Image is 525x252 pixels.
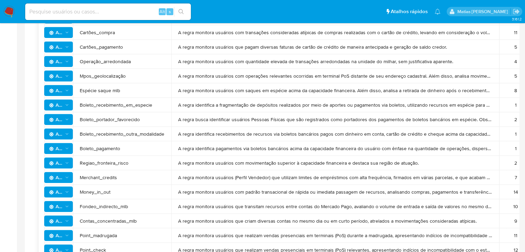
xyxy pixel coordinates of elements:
[457,8,510,15] p: matias.logusso@mercadopago.com.br
[159,8,165,15] span: Alt
[391,8,428,15] span: Atalhos rápidos
[513,8,520,15] a: Sair
[435,9,440,14] a: Notificações
[174,7,188,17] button: search-icon
[25,7,191,16] input: Pesquise usuários ou casos...
[169,8,171,15] span: s
[512,16,522,22] span: 3.161.2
